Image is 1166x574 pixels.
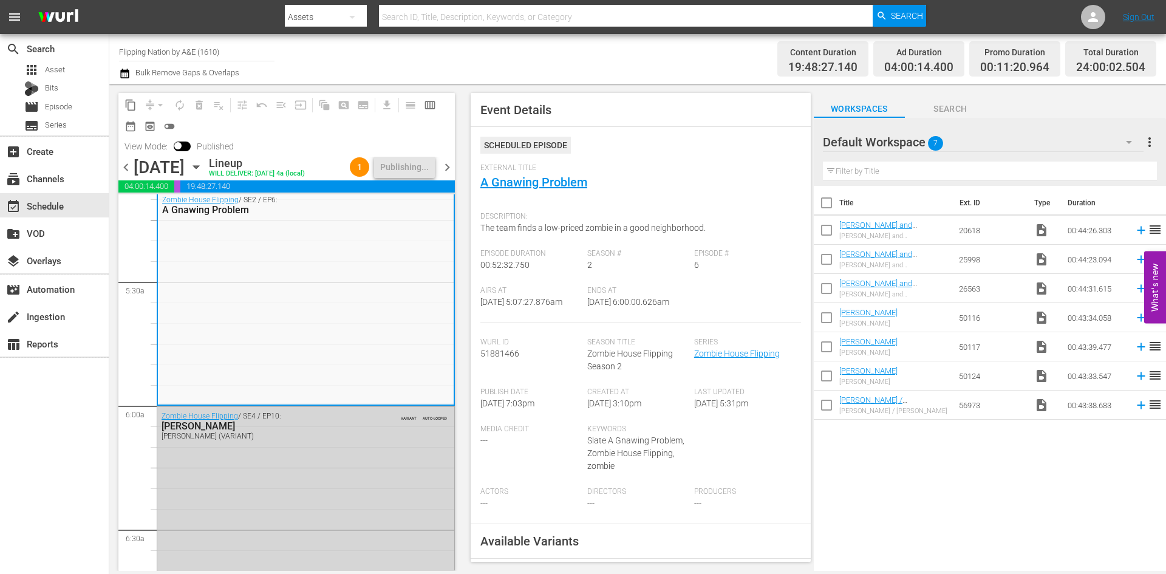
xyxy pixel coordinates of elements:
div: [PERSON_NAME] and [PERSON_NAME] [839,261,949,269]
svg: Add to Schedule [1134,282,1148,295]
div: Total Duration [1076,44,1145,61]
svg: Add to Schedule [1134,253,1148,266]
span: Ingestion [6,310,21,324]
span: 51881466 [480,349,519,358]
span: The team finds a low-priced zombie in a good neighborhood. [480,223,706,233]
a: [PERSON_NAME] and [PERSON_NAME] [839,250,917,268]
span: VOD [6,227,21,241]
span: Ends At [587,286,688,296]
span: Season # [587,249,688,259]
span: Revert to Primary Episode [252,95,271,115]
th: Ext. ID [952,186,1026,220]
div: Bits [24,81,39,96]
td: 50124 [954,361,1029,391]
th: Type [1027,186,1060,220]
span: Toggle to switch from Published to Draft view. [174,142,182,150]
button: Search [873,5,926,27]
span: Episode [45,101,72,113]
span: AUTO-LOOPED [423,411,447,420]
div: Ad Duration [884,44,953,61]
div: Content Duration [788,44,857,61]
span: Series [694,338,795,347]
span: 7 [928,131,943,156]
span: View Backup [140,117,160,136]
div: [PERSON_NAME] [839,349,898,357]
span: reorder [1148,339,1162,354]
div: [PERSON_NAME] [839,319,898,327]
span: 00:52:32.750 [480,260,530,270]
div: Lineup [209,157,305,170]
span: Clear Lineup [209,95,228,115]
span: Search [6,42,21,56]
td: 50117 [954,332,1029,361]
td: 56973 [954,391,1029,420]
span: Video [1034,340,1049,354]
span: reorder [1148,368,1162,383]
span: Available Variants [480,534,579,548]
svg: Add to Schedule [1134,311,1148,324]
div: Default Workspace [823,125,1144,159]
span: View Mode: [118,142,174,151]
span: Producers [694,487,795,497]
svg: Add to Schedule [1134,340,1148,354]
div: A Gnawing Problem [162,204,390,216]
span: Season Title [587,338,688,347]
button: more_vert [1142,128,1157,157]
span: 04:00:14.400 [884,61,953,75]
div: / SE4 / EP10: [162,412,390,440]
div: [PERSON_NAME] (VARIANT) [162,432,390,440]
span: reorder [1148,397,1162,412]
a: A Gnawing Problem [480,175,587,190]
td: 00:44:23.094 [1063,245,1130,274]
span: date_range_outlined [124,120,137,132]
span: Search [905,101,996,117]
span: Video [1034,310,1049,325]
span: Copy Lineup [121,95,140,115]
svg: Add to Schedule [1134,369,1148,383]
span: Channels [6,172,21,186]
span: Asset [24,63,39,77]
span: menu [7,10,22,24]
a: Zombie House Flipping [162,196,239,204]
span: reorder [1148,222,1162,237]
span: 00:11:20.964 [980,61,1049,75]
a: [PERSON_NAME] [839,308,898,317]
div: [PERSON_NAME] / [PERSON_NAME] [839,407,949,415]
span: Workspaces [814,101,905,117]
td: 25998 [954,245,1029,274]
span: Video [1034,369,1049,383]
th: Duration [1060,186,1133,220]
span: toggle_off [163,120,176,132]
span: VARIANT [401,411,417,420]
div: Publishing... [380,156,429,178]
button: Publishing... [374,156,435,178]
span: Event Details [480,103,551,117]
span: [DATE] 5:07:27.876am [480,297,562,307]
span: Zombie House Flipping Season 2 [587,349,673,371]
span: Video [1034,281,1049,296]
span: [DATE] 7:03pm [480,398,534,408]
div: [PERSON_NAME] and [PERSON_NAME] [839,290,949,298]
div: WILL DELIVER: [DATE] 4a (local) [209,170,305,178]
a: [PERSON_NAME] [839,337,898,346]
span: Media Credit [480,425,581,434]
span: Published [191,142,240,151]
span: Create [6,145,21,159]
td: 50116 [954,303,1029,332]
span: 19:48:27.140 [180,180,455,193]
a: [PERSON_NAME] and [PERSON_NAME] [839,220,917,239]
span: Asset [45,64,65,76]
td: 00:43:34.058 [1063,303,1130,332]
span: 6 [694,260,699,270]
span: --- [587,498,595,508]
span: Loop Content [170,95,189,115]
span: calendar_view_week_outlined [424,99,436,111]
a: [PERSON_NAME] / [PERSON_NAME] [839,395,907,414]
span: [DATE] 3:10pm [587,398,641,408]
td: 20618 [954,216,1029,245]
span: Reports [6,337,21,352]
span: 19:48:27.140 [788,61,857,75]
span: --- [480,498,488,508]
span: chevron_right [440,160,455,175]
span: Directors [587,487,688,497]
